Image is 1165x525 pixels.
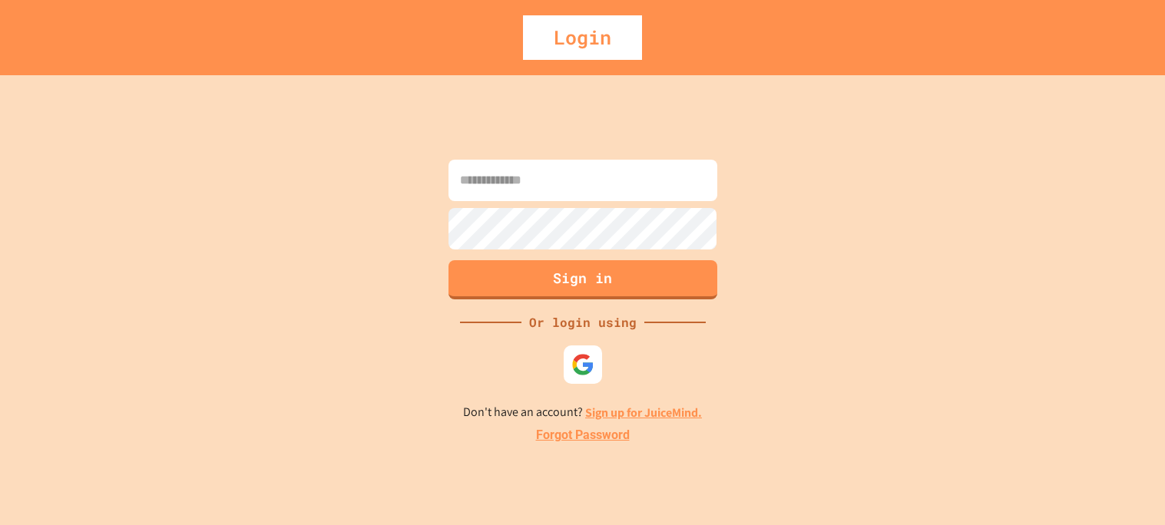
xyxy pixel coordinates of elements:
a: Sign up for JuiceMind. [585,404,702,421]
a: Forgot Password [536,426,630,444]
div: Login [523,15,642,60]
button: Sign in [448,260,717,299]
div: Or login using [521,313,644,332]
img: google-icon.svg [571,353,594,376]
p: Don't have an account? [463,403,702,422]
